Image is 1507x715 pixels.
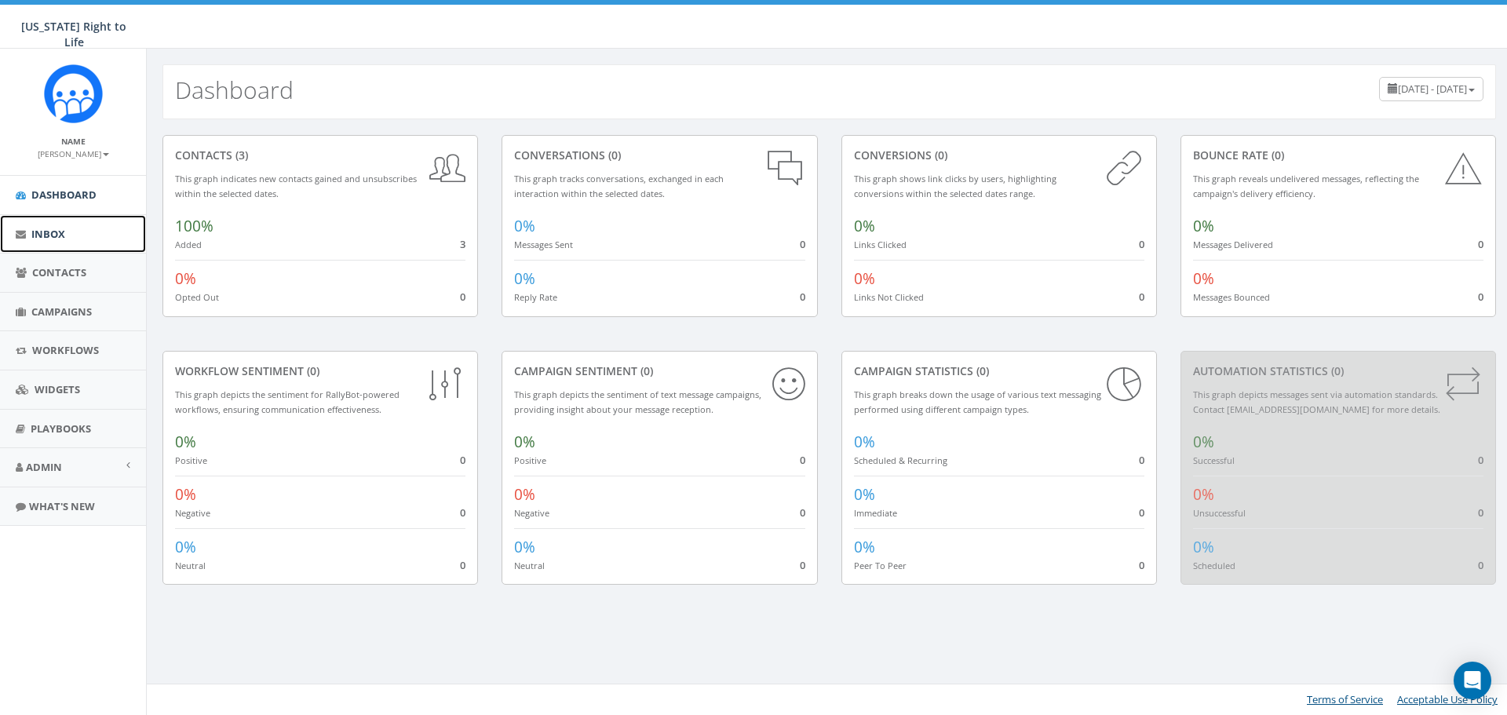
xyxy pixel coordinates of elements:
[854,484,875,505] span: 0%
[1193,239,1273,250] small: Messages Delivered
[1193,268,1214,289] span: 0%
[854,268,875,289] span: 0%
[61,136,86,147] small: Name
[175,173,417,199] small: This graph indicates new contacts gained and unsubscribes within the selected dates.
[1268,148,1284,162] span: (0)
[31,227,65,241] span: Inbox
[800,505,805,520] span: 0
[932,148,947,162] span: (0)
[1478,558,1483,572] span: 0
[514,507,549,519] small: Negative
[38,146,109,160] a: [PERSON_NAME]
[175,537,196,557] span: 0%
[854,148,1144,163] div: conversions
[175,148,465,163] div: contacts
[232,148,248,162] span: (3)
[514,216,535,236] span: 0%
[1328,363,1344,378] span: (0)
[29,499,95,513] span: What's New
[854,363,1144,379] div: Campaign Statistics
[175,507,210,519] small: Negative
[514,239,573,250] small: Messages Sent
[175,77,294,103] h2: Dashboard
[1478,453,1483,467] span: 0
[514,537,535,557] span: 0%
[514,454,546,466] small: Positive
[514,173,724,199] small: This graph tracks conversations, exchanged in each interaction within the selected dates.
[1193,484,1214,505] span: 0%
[31,305,92,319] span: Campaigns
[460,505,465,520] span: 0
[304,363,319,378] span: (0)
[32,265,86,279] span: Contacts
[514,291,557,303] small: Reply Rate
[1193,291,1270,303] small: Messages Bounced
[1139,505,1144,520] span: 0
[1193,216,1214,236] span: 0%
[514,389,761,415] small: This graph depicts the sentiment of text message campaigns, providing insight about your message ...
[800,290,805,304] span: 0
[175,432,196,452] span: 0%
[800,237,805,251] span: 0
[1193,363,1483,379] div: Automation Statistics
[26,460,62,474] span: Admin
[514,268,535,289] span: 0%
[1307,692,1383,706] a: Terms of Service
[175,560,206,571] small: Neutral
[1193,432,1214,452] span: 0%
[31,188,97,202] span: Dashboard
[514,363,805,379] div: Campaign Sentiment
[1193,560,1235,571] small: Scheduled
[175,216,213,236] span: 100%
[854,432,875,452] span: 0%
[175,389,400,415] small: This graph depicts the sentiment for RallyBot-powered workflows, ensuring communication effective...
[854,537,875,557] span: 0%
[1478,237,1483,251] span: 0
[31,421,91,436] span: Playbooks
[44,64,103,123] img: Rally_Corp_Icon.png
[175,239,202,250] small: Added
[1398,82,1467,96] span: [DATE] - [DATE]
[514,560,545,571] small: Neutral
[38,148,109,159] small: [PERSON_NAME]
[1139,453,1144,467] span: 0
[32,343,99,357] span: Workflows
[1193,454,1235,466] small: Successful
[514,148,805,163] div: conversations
[854,389,1101,415] small: This graph breaks down the usage of various text messaging performed using different campaign types.
[1193,389,1440,415] small: This graph depicts messages sent via automation standards. Contact [EMAIL_ADDRESS][DOMAIN_NAME] f...
[1193,173,1419,199] small: This graph reveals undelivered messages, reflecting the campaign's delivery efficiency.
[1454,662,1491,699] div: Open Intercom Messenger
[175,454,207,466] small: Positive
[460,290,465,304] span: 0
[460,558,465,572] span: 0
[175,363,465,379] div: Workflow Sentiment
[175,268,196,289] span: 0%
[460,453,465,467] span: 0
[854,560,907,571] small: Peer To Peer
[1139,237,1144,251] span: 0
[800,453,805,467] span: 0
[854,507,897,519] small: Immediate
[800,558,805,572] span: 0
[1478,290,1483,304] span: 0
[854,173,1056,199] small: This graph shows link clicks by users, highlighting conversions within the selected dates range.
[1193,537,1214,557] span: 0%
[1139,290,1144,304] span: 0
[35,382,80,396] span: Widgets
[1139,558,1144,572] span: 0
[1397,692,1498,706] a: Acceptable Use Policy
[21,19,126,49] span: [US_STATE] Right to Life
[175,291,219,303] small: Opted Out
[1193,148,1483,163] div: Bounce Rate
[514,432,535,452] span: 0%
[460,237,465,251] span: 3
[854,239,907,250] small: Links Clicked
[175,484,196,505] span: 0%
[1478,505,1483,520] span: 0
[854,291,924,303] small: Links Not Clicked
[854,216,875,236] span: 0%
[605,148,621,162] span: (0)
[1193,507,1246,519] small: Unsuccessful
[637,363,653,378] span: (0)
